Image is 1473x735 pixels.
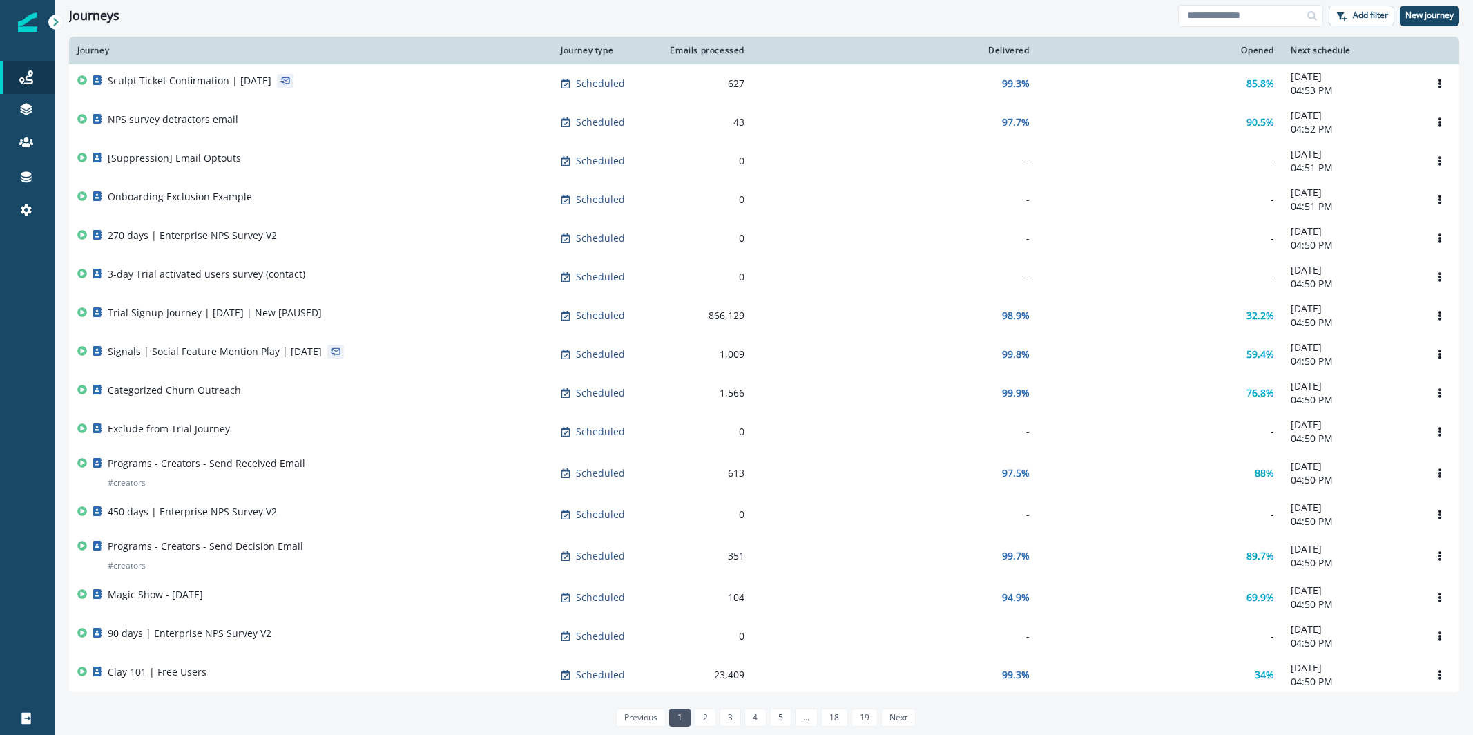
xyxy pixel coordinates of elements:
p: [DATE] [1291,622,1412,636]
p: 99.3% [1002,77,1030,90]
p: Scheduled [576,77,625,90]
a: 3-day Trial activated users survey (contact)Scheduled0--[DATE]04:50 PMOptions [69,258,1459,296]
p: # creators [108,559,146,573]
a: Sculpt Ticket Confirmation | [DATE]Scheduled62799.3%85.8%[DATE]04:53 PMOptions [69,64,1459,103]
p: 270 days | Enterprise NPS Survey V2 [108,229,277,242]
p: Signals | Social Feature Mention Play | [DATE] [108,345,322,359]
div: - [1046,629,1274,643]
button: Options [1429,421,1451,442]
a: Page 4 [744,709,766,727]
p: 76.8% [1246,386,1274,400]
p: 04:50 PM [1291,636,1412,650]
div: Journey type [561,45,648,56]
p: Scheduled [576,508,625,522]
div: 0 [664,270,744,284]
p: [DATE] [1291,108,1412,122]
a: Page 2 [694,709,715,727]
p: 85.8% [1246,77,1274,90]
p: 450 days | Enterprise NPS Survey V2 [108,505,277,519]
p: 94.9% [1002,591,1030,604]
div: 23,409 [664,668,744,682]
a: NPS survey detractors emailScheduled4397.7%90.5%[DATE]04:52 PMOptions [69,103,1459,142]
p: 98.9% [1002,309,1030,323]
p: Scheduled [576,629,625,643]
div: - [761,425,1030,439]
p: Programs - Creators - Send Received Email [108,457,305,470]
p: 04:50 PM [1291,432,1412,446]
p: 90 days | Enterprise NPS Survey V2 [108,627,271,640]
button: Options [1429,383,1451,403]
p: 04:53 PM [1291,84,1412,97]
div: - [761,231,1030,245]
p: 99.9% [1002,386,1030,400]
p: [DATE] [1291,341,1412,354]
p: [DATE] [1291,418,1412,432]
div: - [1046,425,1274,439]
div: 613 [664,466,744,480]
button: Options [1429,546,1451,566]
a: Page 3 [720,709,741,727]
div: 0 [664,154,744,168]
p: Clay 101 | Free Users [108,665,206,679]
a: Trial Signup Journey | [DATE] | New [PAUSED]Scheduled866,12998.9%32.2%[DATE]04:50 PMOptions [69,296,1459,335]
p: Scheduled [576,154,625,168]
a: Programs - Creators - Send Received Email#creatorsScheduled61397.5%88%[DATE]04:50 PMOptions [69,451,1459,495]
div: Journey [77,45,544,56]
div: 43 [664,115,744,129]
p: [DATE] [1291,584,1412,598]
h1: Journeys [69,8,119,23]
p: 04:50 PM [1291,316,1412,330]
div: 1,009 [664,347,744,361]
p: [DATE] [1291,542,1412,556]
p: 97.7% [1002,115,1030,129]
p: 04:50 PM [1291,277,1412,291]
p: 90.5% [1246,115,1274,129]
p: 3-day Trial activated users survey (contact) [108,267,305,281]
p: 04:50 PM [1291,354,1412,368]
p: Add filter [1353,10,1388,20]
p: 99.7% [1002,549,1030,563]
button: Options [1429,267,1451,287]
p: New journey [1405,10,1454,20]
button: Options [1429,463,1451,484]
a: [Suppression] Email OptoutsScheduled0--[DATE]04:51 PMOptions [69,142,1459,180]
p: 04:51 PM [1291,161,1412,175]
p: Trial Signup Journey | [DATE] | New [PAUSED] [108,306,322,320]
button: Options [1429,665,1451,685]
button: Options [1429,73,1451,94]
div: - [1046,231,1274,245]
div: - [761,193,1030,207]
a: 270 days | Enterprise NPS Survey V2Scheduled0--[DATE]04:50 PMOptions [69,219,1459,258]
button: Options [1429,626,1451,647]
div: - [761,270,1030,284]
ul: Pagination [613,709,916,727]
a: Jump forward [795,709,818,727]
a: Clay 101 | Free UsersScheduled23,40999.3%34%[DATE]04:50 PMOptions [69,656,1459,694]
p: Scheduled [576,309,625,323]
p: [DATE] [1291,147,1412,161]
p: Sculpt Ticket Confirmation | [DATE] [108,74,271,88]
p: 89.7% [1246,549,1274,563]
div: Delivered [761,45,1030,56]
p: Scheduled [576,115,625,129]
p: [DATE] [1291,501,1412,515]
a: Categorized Churn OutreachScheduled1,56699.9%76.8%[DATE]04:50 PMOptions [69,374,1459,412]
p: # creators [108,476,146,490]
p: Scheduled [576,386,625,400]
p: Scheduled [576,591,625,604]
a: Magic Show - [DATE]Scheduled10494.9%69.9%[DATE]04:50 PMOptions [69,578,1459,617]
div: 866,129 [664,309,744,323]
a: Exclude from Trial JourneyScheduled0--[DATE]04:50 PMOptions [69,412,1459,451]
p: 04:50 PM [1291,675,1412,689]
p: Scheduled [576,425,625,439]
div: Emails processed [664,45,744,56]
div: 0 [664,193,744,207]
p: 97.5% [1002,466,1030,480]
div: 627 [664,77,744,90]
div: - [761,508,1030,522]
p: Scheduled [576,668,625,682]
button: Options [1429,228,1451,249]
p: [DATE] [1291,225,1412,238]
a: Onboarding Exclusion ExampleScheduled0--[DATE]04:51 PMOptions [69,180,1459,219]
p: 59.4% [1246,347,1274,361]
